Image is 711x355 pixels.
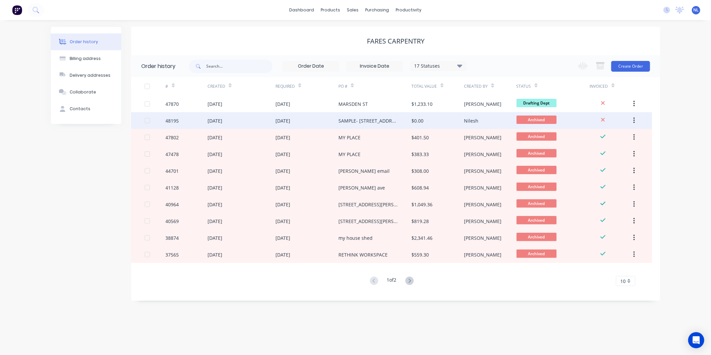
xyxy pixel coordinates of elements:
[412,83,437,89] div: Total Value
[517,99,557,107] span: Drafting Dept
[338,134,361,141] div: MY PLACE
[208,167,222,174] div: [DATE]
[275,83,295,89] div: Required
[208,201,222,208] div: [DATE]
[412,184,429,191] div: $608.94
[70,106,90,112] div: Contacts
[275,234,290,241] div: [DATE]
[275,201,290,208] div: [DATE]
[412,117,424,124] div: $0.00
[70,56,101,62] div: Billing address
[51,50,121,67] button: Billing address
[51,84,121,100] button: Collaborate
[338,100,368,108] div: MARSDEN ST
[166,167,179,174] div: 44701
[611,61,650,72] button: Create Order
[208,184,222,191] div: [DATE]
[275,167,290,174] div: [DATE]
[208,117,222,124] div: [DATE]
[275,151,290,158] div: [DATE]
[208,134,222,141] div: [DATE]
[367,37,424,45] div: FARES CARPENTRY
[338,117,398,124] div: SAMPLE- [STREET_ADDRESS]- FARES CARPENTRY
[464,201,501,208] div: [PERSON_NAME]
[517,77,590,95] div: Status
[275,218,290,225] div: [DATE]
[51,33,121,50] button: Order history
[206,60,272,73] input: Search...
[51,100,121,117] button: Contacts
[590,77,632,95] div: Invoiced
[412,201,433,208] div: $1,049.36
[412,100,433,108] div: $1,233.10
[283,61,339,71] input: Order Date
[166,201,179,208] div: 40964
[275,251,290,258] div: [DATE]
[275,77,338,95] div: Required
[70,72,110,78] div: Delivery addresses
[412,151,429,158] div: $383.33
[393,5,425,15] div: productivity
[517,83,531,89] div: Status
[517,233,557,241] span: Archived
[346,61,403,71] input: Invoice Date
[344,5,362,15] div: sales
[338,184,385,191] div: [PERSON_NAME] ave
[338,234,373,241] div: my house shed
[464,100,501,108] div: [PERSON_NAME]
[208,77,275,95] div: Created
[286,5,318,15] a: dashboard
[166,234,179,241] div: 38874
[166,83,168,89] div: #
[208,151,222,158] div: [DATE]
[517,250,557,258] span: Archived
[517,183,557,191] span: Archived
[166,218,179,225] div: 40569
[412,77,464,95] div: Total Value
[412,251,429,258] div: $559.30
[387,276,397,286] div: 1 of 2
[464,218,501,225] div: [PERSON_NAME]
[275,117,290,124] div: [DATE]
[517,149,557,157] span: Archived
[51,67,121,84] button: Delivery addresses
[517,116,557,124] span: Archived
[464,167,501,174] div: [PERSON_NAME]
[208,251,222,258] div: [DATE]
[464,251,501,258] div: [PERSON_NAME]
[166,184,179,191] div: 41128
[338,251,388,258] div: RETHINK WORKSPACE
[166,100,179,108] div: 47870
[275,184,290,191] div: [DATE]
[338,167,390,174] div: [PERSON_NAME] email
[412,167,429,174] div: $308.00
[620,278,626,285] span: 10
[412,134,429,141] div: $401.50
[70,89,96,95] div: Collaborate
[517,132,557,141] span: Archived
[694,7,699,13] span: NL
[12,5,22,15] img: Factory
[688,332,704,348] div: Open Intercom Messenger
[410,62,466,70] div: 17 Statuses
[464,77,516,95] div: Created By
[517,216,557,224] span: Archived
[70,39,98,45] div: Order history
[412,218,429,225] div: $819.28
[338,151,361,158] div: MY PLACE
[208,218,222,225] div: [DATE]
[275,100,290,108] div: [DATE]
[275,134,290,141] div: [DATE]
[590,83,608,89] div: Invoiced
[464,184,501,191] div: [PERSON_NAME]
[412,234,433,241] div: $2,341.46
[338,201,398,208] div: [STREET_ADDRESS][PERSON_NAME]
[464,134,501,141] div: [PERSON_NAME]
[166,134,179,141] div: 47802
[517,199,557,208] span: Archived
[338,77,412,95] div: PO #
[166,151,179,158] div: 47478
[318,5,344,15] div: products
[208,100,222,108] div: [DATE]
[208,234,222,241] div: [DATE]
